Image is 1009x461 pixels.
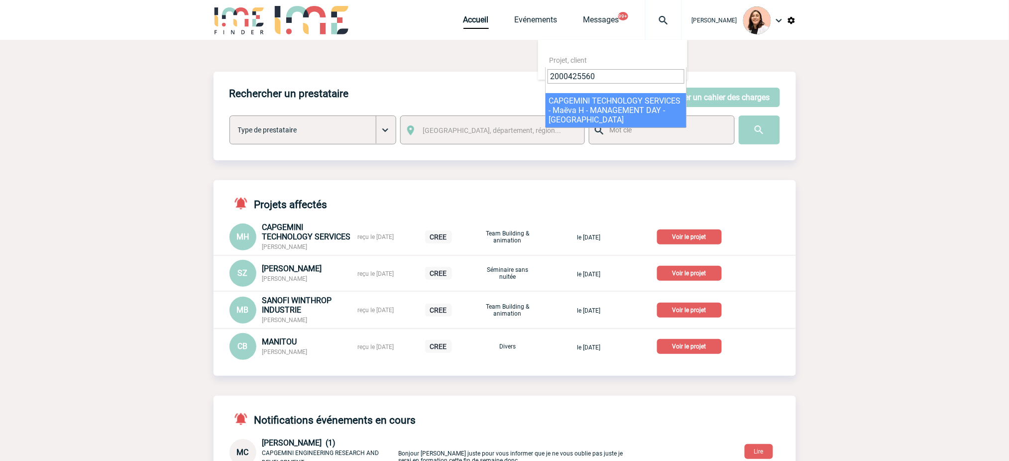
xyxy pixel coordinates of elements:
[745,444,773,459] button: Lire
[657,268,726,277] a: Voir le projet
[358,233,394,240] span: reçu le [DATE]
[515,15,558,29] a: Evénements
[262,317,308,324] span: [PERSON_NAME]
[233,196,254,211] img: notifications-active-24-px-r.png
[229,196,328,211] h4: Projets affectés
[583,15,619,29] a: Messages
[483,303,533,317] p: Team Building & animation
[425,267,452,280] p: CREE
[425,340,452,353] p: CREE
[657,305,726,314] a: Voir le projet
[657,303,722,318] p: Voir le projet
[233,412,254,426] img: notifications-active-24-px-r.png
[358,270,394,277] span: reçu le [DATE]
[262,348,308,355] span: [PERSON_NAME]
[423,126,561,134] span: [GEOGRAPHIC_DATA], département, région...
[214,6,265,34] img: IME-Finder
[238,268,248,278] span: SZ
[262,438,336,448] span: [PERSON_NAME] (1)
[483,266,533,280] p: Séminaire sans nuitée
[425,230,452,243] p: CREE
[238,342,248,351] span: CB
[425,304,452,317] p: CREE
[657,266,722,281] p: Voir le projet
[607,123,725,136] input: Mot clé
[657,341,726,350] a: Voir le projet
[237,448,249,457] span: MC
[358,307,394,314] span: reçu le [DATE]
[657,339,722,354] p: Voir le projet
[743,6,771,34] img: 129834-0.png
[262,264,322,273] span: [PERSON_NAME]
[550,56,587,64] span: Projet, client
[737,446,781,456] a: Lire
[577,271,600,278] span: le [DATE]
[262,243,308,250] span: [PERSON_NAME]
[577,307,600,314] span: le [DATE]
[657,231,726,241] a: Voir le projet
[237,305,249,315] span: MB
[739,115,780,144] input: Submit
[262,275,308,282] span: [PERSON_NAME]
[618,12,628,20] button: 99+
[483,343,533,350] p: Divers
[236,232,249,241] span: MH
[229,88,349,100] h4: Rechercher un prestataire
[546,93,686,127] li: CAPGEMINI TECHNOLOGY SERVICES - Maëva H - MANAGEMENT DAY - [GEOGRAPHIC_DATA]
[229,412,416,426] h4: Notifications événements en cours
[463,15,489,29] a: Accueil
[483,230,533,244] p: Team Building & animation
[657,230,722,244] p: Voir le projet
[229,447,633,457] a: MC [PERSON_NAME] (1) CAPGEMINI ENGINEERING RESEARCH AND DEVELOPMENT Bonjour [PERSON_NAME] juste p...
[577,344,600,351] span: le [DATE]
[577,234,600,241] span: le [DATE]
[692,17,737,24] span: [PERSON_NAME]
[262,337,297,346] span: MANITOU
[262,296,332,315] span: SANOFI WINTHROP INDUSTRIE
[358,344,394,350] span: reçu le [DATE]
[262,223,351,241] span: CAPGEMINI TECHNOLOGY SERVICES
